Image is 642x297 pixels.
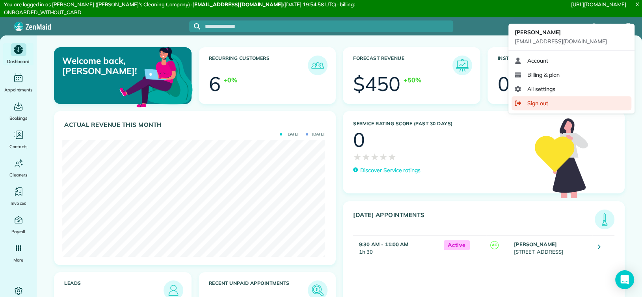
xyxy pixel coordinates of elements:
h3: Forecast Revenue [353,56,452,75]
span: ★ [388,150,396,164]
span: Billing & plan [527,71,559,79]
a: Discover Service ratings [353,166,421,174]
span: AG [490,241,499,249]
img: dashboard_welcome-42a62b7d889689a78055ac9021e634bf52bae3f8056760290aed330b23ab8690.png [118,38,194,115]
h3: Service Rating score (past 30 days) [353,121,527,126]
a: Contacts [3,128,33,150]
div: +50% [404,75,421,85]
strong: 9:30 AM - 11:00 AM [359,241,408,247]
div: +0% [223,75,237,85]
a: Billing & plan [512,68,631,82]
a: Dashboard [3,43,33,65]
span: Contacts [9,143,27,150]
a: Appointments [3,72,33,94]
div: $450 [353,74,400,94]
span: Dashboard [7,58,30,65]
span: Bookings [9,114,28,122]
h3: [DATE] Appointments [353,212,595,229]
a: Cleaners [3,157,33,179]
td: [STREET_ADDRESS] [512,235,592,260]
h3: Actual Revenue this month [64,121,328,128]
span: Appointments [4,86,33,94]
a: [URL][DOMAIN_NAME] [571,1,626,7]
p: Discover Service ratings [360,166,421,174]
span: All settings [527,85,555,93]
img: icon_recurring_customers-cf858462ba22bcd05b5a5880d41d6543d210077de5bb9ebc9590e49fd87d84ed.png [310,58,326,73]
div: 0 [498,74,510,94]
p: Welcome back, [PERSON_NAME]! [62,56,147,76]
h3: Recurring Customers [209,56,308,75]
a: Account [512,54,631,68]
span: [DATE] [306,132,324,136]
span: Active [444,240,470,250]
a: All settings [512,82,631,96]
a: Payroll [3,213,33,236]
img: icon_forecast_revenue-8c13a41c7ed35a8dcfafea3cbb826a0462acb37728057bba2d056411b612bbbe.png [454,58,470,73]
button: Focus search [189,23,200,30]
span: ★ [362,150,370,164]
span: Sign out [527,99,548,107]
span: [PERSON_NAME] [515,29,561,36]
span: ★ [353,150,362,164]
strong: [PERSON_NAME] [514,241,557,247]
span: Cleaners [9,171,27,179]
a: Bookings [3,100,33,122]
span: ★ [379,150,388,164]
a: Invoices [3,185,33,207]
span: Invoices [11,199,26,207]
nav: Main [584,17,642,35]
div: 6 [209,74,221,94]
div: Open Intercom Messenger [615,270,634,289]
span: [EMAIL_ADDRESS][DOMAIN_NAME] [515,38,607,45]
span: More [13,256,23,264]
span: ★ [370,150,379,164]
svg: Focus search [194,23,200,30]
span: Account [527,57,548,65]
td: 1h 30 [353,235,440,260]
strong: [EMAIL_ADDRESS][DOMAIN_NAME] [192,1,283,7]
span: JD [626,23,631,30]
div: 0 [353,130,365,150]
span: Payroll [11,228,26,236]
h3: Instant Booking Form Leads [498,56,597,75]
img: icon_todays_appointments-901f7ab196bb0bea1936b74009e4eb5ffbc2d2711fa7634e0d609ed5ef32b18b.png [597,212,612,227]
div: Notifications [602,18,619,35]
span: [DATE] [280,132,298,136]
